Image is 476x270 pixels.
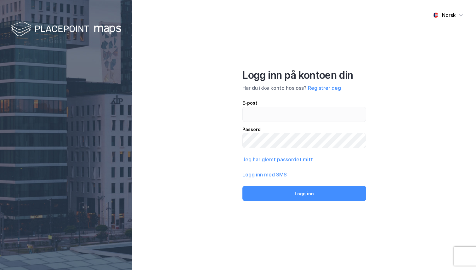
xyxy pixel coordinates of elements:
[242,156,313,163] button: Jeg har glemt passordet mitt
[242,84,366,92] div: Har du ikke konto hos oss?
[242,99,366,107] div: E-post
[442,11,456,19] div: Norsk
[445,240,476,270] iframe: Chat Widget
[445,240,476,270] div: Kontrollprogram for chat
[308,84,341,92] button: Registrer deg
[242,186,366,201] button: Logg inn
[11,20,121,39] img: logo-white.f07954bde2210d2a523dddb988cd2aa7.svg
[242,171,287,178] button: Logg inn med SMS
[242,69,366,82] div: Logg inn på kontoen din
[242,126,366,133] div: Passord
